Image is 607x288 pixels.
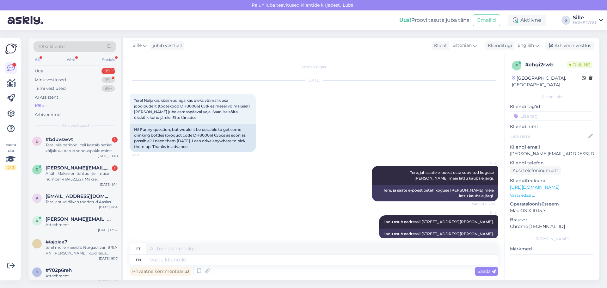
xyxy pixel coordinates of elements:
[510,236,594,242] div: [PERSON_NAME]
[98,228,118,232] div: [DATE] 17:07
[510,166,561,175] div: Küsi telefoninumbrit
[46,273,118,279] div: Attachment
[341,2,355,8] span: Luba
[101,77,115,83] div: 99+
[132,152,155,157] span: 17:03
[46,142,118,154] div: Tere! Mis perioodil teil kestab hetkel väljakuulutatud sooduspakkumine tugitoolidele -20%(ei [PER...
[432,42,447,49] div: Klient
[134,98,251,120] span: Tere! Naljakas küsimus, aga kas oleks võimalik osa joogipudelit (tootekood DH80006) 65tk esimesel...
[46,222,118,228] div: Attachment
[100,182,118,187] div: [DATE] 9:14
[46,171,118,182] div: Aitäh! Makse on tehtud (tellimuse number 419452222). Makse kuvatõmmis lisas. Kas võib kohe kaubal...
[567,61,592,68] span: Online
[473,161,496,166] span: Sille
[46,193,111,199] span: kai@nuad.ee
[136,254,141,265] div: en
[46,216,111,222] span: kristel@avaron.com
[101,56,116,64] div: Socials
[36,218,39,223] span: k
[573,15,603,25] a: SilleHOME4YOU
[36,167,39,172] span: r
[46,239,67,245] span: #iajqiaa7
[510,94,594,100] div: Kliendi info
[130,64,498,70] div: Vestlus algas
[35,77,66,83] div: Minu vestlused
[510,160,594,166] p: Kliendi telefon
[5,142,16,170] div: Vaata siia
[36,241,38,246] span: i
[508,15,546,26] div: Aktiivne
[36,139,39,144] span: b
[98,154,118,158] div: [DATE] 10:48
[130,267,191,276] div: Privaatne kommentaar
[150,42,182,49] div: juhib vestlust
[399,17,411,23] b: Uus!
[35,103,44,109] div: Kõik
[510,111,594,121] input: Lisa tag
[101,68,115,74] div: 99+
[510,246,594,252] p: Märkmed
[39,43,64,50] span: Otsi kliente
[61,123,89,128] span: Kõik vestlused
[545,41,594,50] div: Arhiveeri vestlus
[510,184,560,190] a: [URL][DOMAIN_NAME]
[36,270,38,274] span: 7
[130,77,498,83] div: [DATE]
[510,150,594,157] p: [PERSON_NAME][EMAIL_ADDRESS][DOMAIN_NAME]
[510,123,594,130] p: Kliendi nimi
[510,144,594,150] p: Kliendi email
[46,245,118,256] div: tere! mulle meeldib Nurgadiivan BRIA PN, [PERSON_NAME], kuid laius kahjuks ei sobi. kas on võimal...
[99,205,118,210] div: [DATE] 9:04
[518,42,534,49] span: English
[112,165,118,171] div: 1
[477,268,496,274] span: Saada
[473,14,500,26] button: Emailid
[510,201,594,207] p: Operatsioonisüsteem
[65,56,77,64] div: Web
[573,20,596,25] div: HOME4YOU
[510,207,594,214] p: Mac OS X 10.15.7
[36,196,39,200] span: k
[35,68,43,74] div: Uus
[510,223,594,230] p: Chrome [TECHNICAL_ID]
[136,243,140,254] div: et
[98,279,118,284] div: [DATE] 14:46
[372,185,498,201] div: Tere, ja saate e-poest ostah koguse [PERSON_NAME] meie lattu kaubale järgi.
[379,229,498,239] div: Ladu asub aadressil [STREET_ADDRESS][PERSON_NAME].
[99,256,118,261] div: [DATE] 16:17
[561,16,570,25] div: S
[399,16,470,24] div: Proovi tasuta juba täna:
[472,202,496,206] span: Nähtud ✓ 17:08
[515,63,518,68] span: e
[35,112,61,118] div: Arhiveeritud
[525,61,567,69] div: # ehgi2rwb
[473,210,496,215] span: Sille
[383,219,494,224] span: Ladu asub aadressil [STREET_ADDRESS][PERSON_NAME].
[510,133,587,140] input: Lisa nimi
[510,217,594,223] p: Brauser
[46,137,73,142] span: #bduvswvt
[5,165,16,170] div: 2 / 3
[101,85,115,92] div: 99+
[35,94,58,101] div: AI Assistent
[46,165,111,171] span: robert_paal@icloud.com
[130,124,256,152] div: Hi! Funny question, but would it be possible to get some drinking bottles (product code DH80006) ...
[46,267,72,273] span: #702p6reh
[410,170,495,181] span: Tere, jah saate e-poest osta soovitud koguse [PERSON_NAME] meie lattu kaubale järgi.
[510,103,594,110] p: Kliendi tag'id
[512,75,582,88] div: [GEOGRAPHIC_DATA], [GEOGRAPHIC_DATA]
[573,15,596,20] div: Sille
[35,85,66,92] div: Tiimi vestlused
[112,137,118,143] div: 1
[34,56,41,64] div: All
[510,177,594,184] p: Klienditeekond
[510,193,594,198] p: Vaata edasi ...
[485,42,512,49] div: Klienditugi
[452,42,472,49] span: Estonian
[132,42,142,49] span: Sille
[46,199,118,205] div: Tere, antud diivan toodetud Aasias.
[5,43,17,55] img: Askly Logo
